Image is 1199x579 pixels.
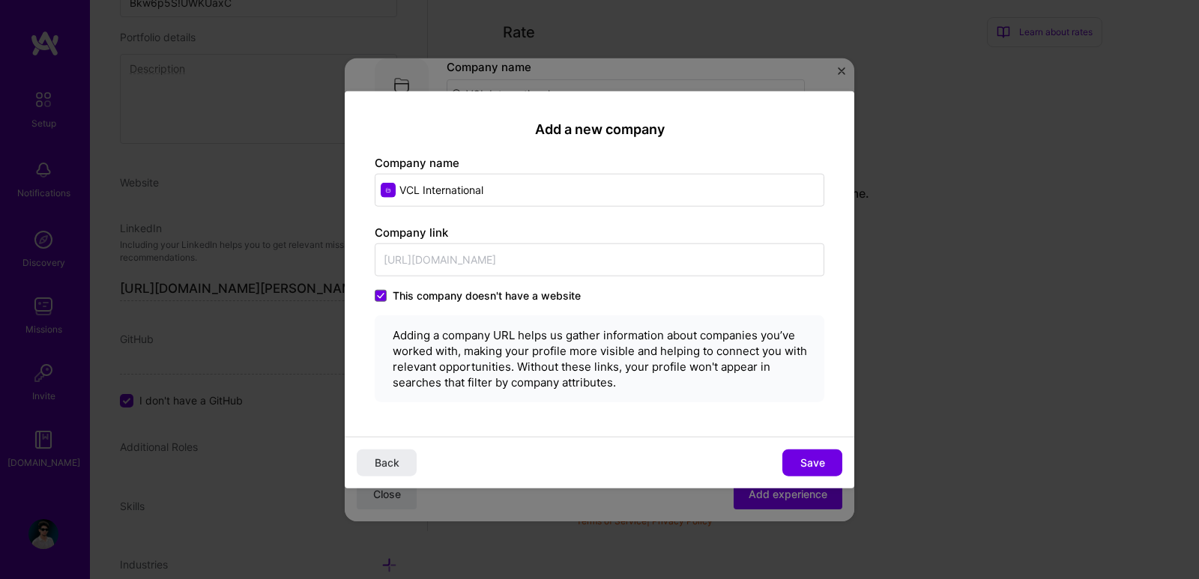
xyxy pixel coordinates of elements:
[375,243,824,276] input: Enter link
[375,156,459,170] label: Company name
[393,327,812,390] div: Adding a company URL helps us gather information about companies you’ve worked with, making your ...
[800,455,825,470] span: Save
[375,121,824,137] h2: Add a new company
[375,455,399,470] span: Back
[375,174,824,207] input: Enter name
[782,449,842,476] button: Save
[375,225,448,240] label: Company link
[393,288,581,303] span: This company doesn't have a website
[357,449,417,476] button: Back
